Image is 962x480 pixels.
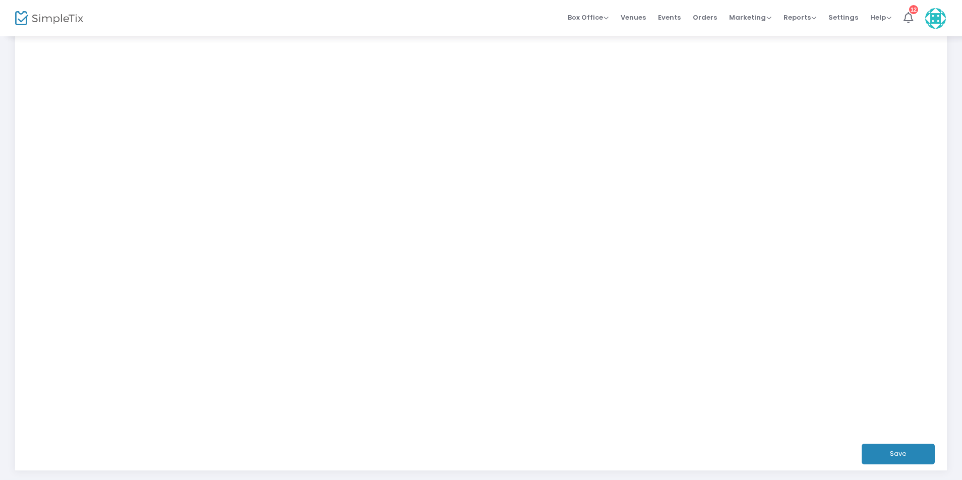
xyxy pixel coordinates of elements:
span: Box Office [568,13,609,22]
iframe: seating chart [15,34,947,437]
span: Venues [621,5,646,30]
span: Settings [828,5,858,30]
span: Reports [784,13,816,22]
span: Marketing [729,13,771,22]
span: Events [658,5,681,30]
span: Help [870,13,891,22]
div: 12 [909,5,918,14]
button: Save [862,444,935,464]
span: Orders [693,5,717,30]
